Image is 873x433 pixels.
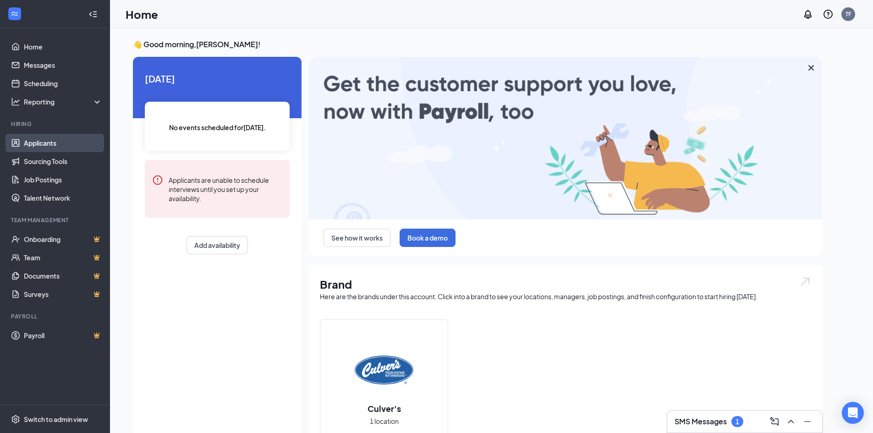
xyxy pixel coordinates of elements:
[11,312,100,320] div: Payroll
[800,414,815,429] button: Minimize
[320,276,811,292] h1: Brand
[24,230,102,248] a: OnboardingCrown
[358,403,410,414] h2: Culver's
[24,74,102,93] a: Scheduling
[675,417,727,427] h3: SMS Messages
[370,416,399,426] span: 1 location
[355,340,413,399] img: Culver's
[802,416,813,427] svg: Minimize
[24,97,103,106] div: Reporting
[24,248,102,267] a: TeamCrown
[24,134,102,152] a: Applicants
[24,415,88,424] div: Switch to admin view
[10,9,19,18] svg: WorkstreamLogo
[309,57,822,219] img: payroll-large.gif
[11,415,20,424] svg: Settings
[769,416,780,427] svg: ComposeMessage
[320,292,811,301] div: Here are the brands under this account. Click into a brand to see your locations, managers, job p...
[11,216,100,224] div: Team Management
[11,120,100,128] div: Hiring
[24,38,102,56] a: Home
[784,414,798,429] button: ChevronUp
[24,326,102,345] a: PayrollCrown
[24,285,102,303] a: SurveysCrown
[24,152,102,170] a: Sourcing Tools
[152,175,163,186] svg: Error
[842,402,864,424] div: Open Intercom Messenger
[799,276,811,287] img: open.6027fd2a22e1237b5b06.svg
[767,414,782,429] button: ComposeMessage
[169,122,266,132] span: No events scheduled for [DATE] .
[88,10,98,19] svg: Collapse
[169,175,282,203] div: Applicants are unable to schedule interviews until you set up your availability.
[736,418,739,426] div: 1
[24,189,102,207] a: Talent Network
[145,71,290,86] span: [DATE]
[785,416,796,427] svg: ChevronUp
[802,9,813,20] svg: Notifications
[823,9,834,20] svg: QuestionInfo
[324,229,390,247] button: See how it works
[400,229,456,247] button: Book a demo
[24,170,102,189] a: Job Postings
[806,62,817,73] svg: Cross
[24,267,102,285] a: DocumentsCrown
[187,236,248,254] button: Add availability
[846,10,851,18] div: TF
[24,56,102,74] a: Messages
[126,6,158,22] h1: Home
[11,97,20,106] svg: Analysis
[133,39,822,49] h3: 👋 Good morning, [PERSON_NAME] !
